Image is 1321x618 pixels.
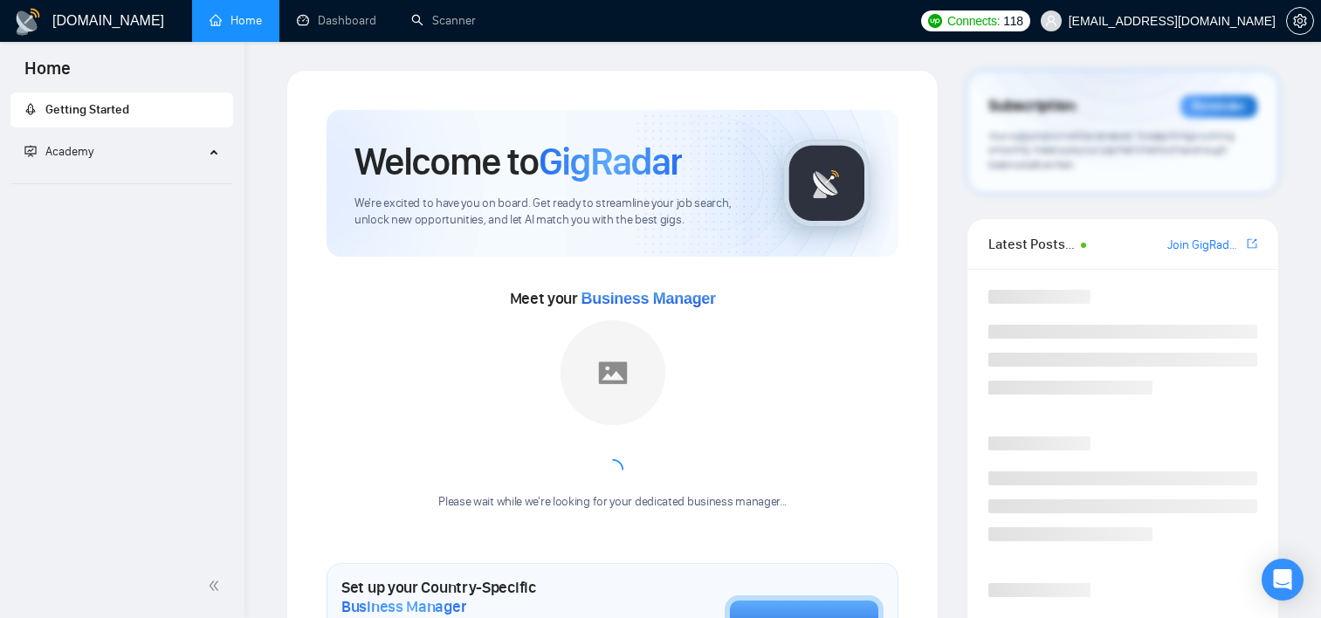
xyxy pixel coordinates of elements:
[1247,236,1257,252] a: export
[354,196,755,229] span: We're excited to have you on board. Get ready to streamline your job search, unlock new opportuni...
[1286,14,1314,28] a: setting
[341,578,637,616] h1: Set up your Country-Specific
[539,138,682,185] span: GigRadar
[10,176,233,188] li: Academy Homepage
[10,93,233,127] li: Getting Started
[561,320,665,425] img: placeholder.png
[1003,11,1022,31] span: 118
[1180,95,1257,118] div: Reminder
[988,233,1076,255] span: Latest Posts from the GigRadar Community
[45,102,129,117] span: Getting Started
[928,14,942,28] img: upwork-logo.png
[428,494,797,511] div: Please wait while we're looking for your dedicated business manager...
[581,290,716,307] span: Business Manager
[783,140,870,227] img: gigradar-logo.png
[988,92,1075,121] span: Subscription
[988,129,1234,171] span: Your subscription will be renewed. To keep things running smoothly, make sure your payment method...
[45,144,93,159] span: Academy
[354,138,682,185] h1: Welcome to
[411,13,476,28] a: searchScanner
[1262,559,1304,601] div: Open Intercom Messenger
[341,597,466,616] span: Business Manager
[14,8,42,36] img: logo
[210,13,262,28] a: homeHome
[1045,15,1057,27] span: user
[297,13,376,28] a: dashboardDashboard
[1287,14,1313,28] span: setting
[208,577,225,594] span: double-left
[24,103,37,115] span: rocket
[10,56,85,93] span: Home
[510,289,716,308] span: Meet your
[1167,236,1243,255] a: Join GigRadar Slack Community
[24,144,93,159] span: Academy
[1286,7,1314,35] button: setting
[24,145,37,157] span: fund-projection-screen
[1247,237,1257,251] span: export
[947,11,1000,31] span: Connects:
[602,459,623,480] span: loading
